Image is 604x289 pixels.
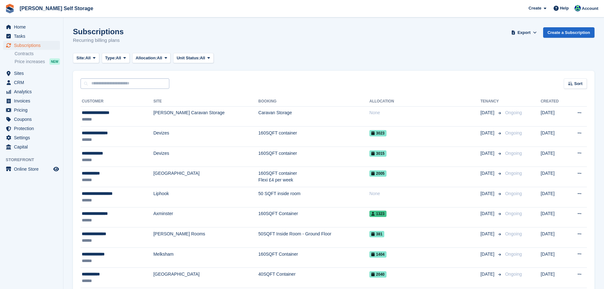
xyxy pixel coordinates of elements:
[541,106,567,127] td: [DATE]
[505,130,522,135] span: Ongoing
[541,187,567,207] td: [DATE]
[480,251,496,258] span: [DATE]
[369,251,386,258] span: 1404
[177,55,200,61] span: Unit Status:
[505,211,522,216] span: Ongoing
[560,5,569,11] span: Help
[480,150,496,157] span: [DATE]
[3,32,60,41] a: menu
[116,55,121,61] span: All
[505,252,522,257] span: Ongoing
[52,165,60,173] a: Preview store
[480,190,496,197] span: [DATE]
[49,58,60,65] div: NEW
[76,55,85,61] span: Site:
[505,151,522,156] span: Ongoing
[480,109,496,116] span: [DATE]
[541,96,567,107] th: Created
[3,87,60,96] a: menu
[85,55,91,61] span: All
[369,150,386,157] span: 3015
[505,171,522,176] span: Ongoing
[541,207,567,227] td: [DATE]
[102,53,130,63] button: Type: All
[541,268,567,288] td: [DATE]
[258,147,369,167] td: 160SQFT container
[480,210,496,217] span: [DATE]
[369,96,480,107] th: Allocation
[153,227,258,248] td: [PERSON_NAME] Rooms
[480,130,496,136] span: [DATE]
[3,69,60,78] a: menu
[505,231,522,236] span: Ongoing
[14,124,52,133] span: Protection
[3,96,60,105] a: menu
[574,81,582,87] span: Sort
[105,55,116,61] span: Type:
[3,165,60,174] a: menu
[529,5,541,11] span: Create
[153,187,258,207] td: Liphook
[173,53,213,63] button: Unit Status: All
[517,30,530,36] span: Export
[258,227,369,248] td: 50SQFT Inside Room - Ground Floor
[3,106,60,115] a: menu
[14,96,52,105] span: Invoices
[3,41,60,50] a: menu
[369,231,384,237] span: 381
[369,190,480,197] div: None
[15,51,60,57] a: Contracts
[14,106,52,115] span: Pricing
[153,106,258,127] td: [PERSON_NAME] Caravan Storage
[6,157,63,163] span: Storefront
[73,53,99,63] button: Site: All
[480,231,496,237] span: [DATE]
[153,268,258,288] td: [GEOGRAPHIC_DATA]
[3,124,60,133] a: menu
[541,167,567,187] td: [DATE]
[153,247,258,268] td: Melksham
[510,27,538,38] button: Export
[14,142,52,151] span: Capital
[369,271,386,278] span: 2040
[81,96,153,107] th: Customer
[369,109,480,116] div: None
[575,5,581,11] img: Jenna Kennedy
[14,32,52,41] span: Tasks
[153,147,258,167] td: Devizes
[14,165,52,174] span: Online Store
[17,3,96,14] a: [PERSON_NAME] Self Storage
[541,247,567,268] td: [DATE]
[14,115,52,124] span: Coupons
[14,87,52,96] span: Analytics
[541,127,567,147] td: [DATE]
[3,78,60,87] a: menu
[14,78,52,87] span: CRM
[505,191,522,196] span: Ongoing
[369,170,386,177] span: 2005
[480,96,503,107] th: Tenancy
[132,53,171,63] button: Allocation: All
[200,55,205,61] span: All
[258,187,369,207] td: 50 SQFT inside room
[153,207,258,227] td: Axminster
[369,211,386,217] span: 1323
[14,23,52,31] span: Home
[153,127,258,147] td: Devizes
[153,167,258,187] td: [GEOGRAPHIC_DATA]
[258,127,369,147] td: 160SQFT container
[15,59,45,65] span: Price increases
[505,272,522,277] span: Ongoing
[15,58,60,65] a: Price increases NEW
[258,167,369,187] td: 160SQFT container Flexi £4 per week
[157,55,162,61] span: All
[73,37,124,44] p: Recurring billing plans
[505,110,522,115] span: Ongoing
[73,27,124,36] h1: Subscriptions
[480,170,496,177] span: [DATE]
[258,96,369,107] th: Booking
[136,55,157,61] span: Allocation:
[3,23,60,31] a: menu
[14,41,52,50] span: Subscriptions
[14,69,52,78] span: Sites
